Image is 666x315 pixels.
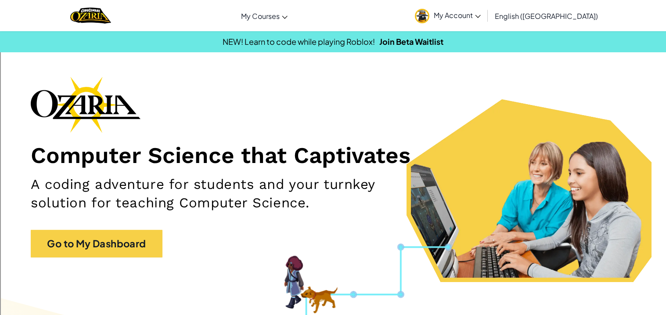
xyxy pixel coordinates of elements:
[241,11,280,21] span: My Courses
[70,7,111,25] a: Ozaria by CodeCombat logo
[223,36,375,47] span: NEW! Learn to code while playing Roblox!
[31,230,162,257] a: Go to My Dashboard
[31,141,635,169] h1: Computer Science that Captivates
[410,2,485,29] a: My Account
[70,7,111,25] img: Home
[237,4,292,28] a: My Courses
[434,11,481,20] span: My Account
[415,9,429,23] img: avatar
[495,11,598,21] span: English ([GEOGRAPHIC_DATA])
[379,36,443,47] a: Join Beta Waitlist
[490,4,602,28] a: English ([GEOGRAPHIC_DATA])
[31,175,436,212] h2: A coding adventure for students and your turnkey solution for teaching Computer Science.
[31,76,140,133] img: Ozaria branding logo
